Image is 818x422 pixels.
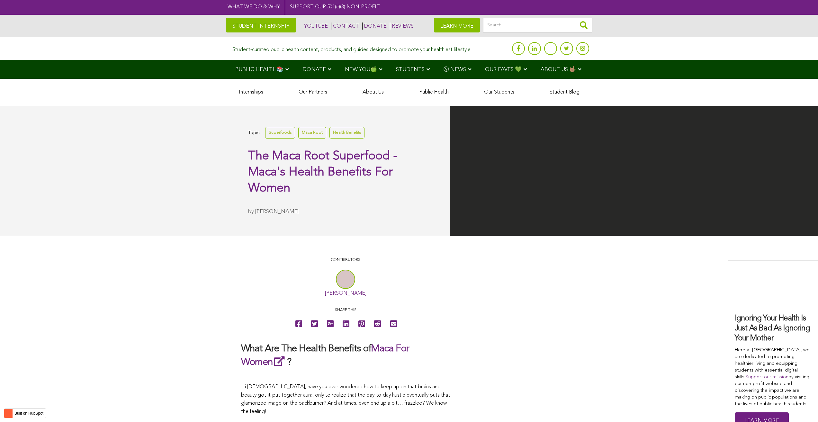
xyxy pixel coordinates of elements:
[485,67,522,72] span: OUR FAVES 💚
[241,343,450,369] h2: What Are The Health Benefits of ?
[226,60,592,79] div: Navigation Menu
[444,67,466,72] span: Ⓥ NEWS
[786,391,818,422] iframe: Chat Widget
[434,18,480,32] a: LEARN MORE
[235,67,283,72] span: PUBLIC HEALTH📚
[298,127,326,138] a: Maca Root
[241,384,450,414] span: Hi [DEMOGRAPHIC_DATA], have you ever wondered how to keep up on that brains and beauty got-it-put...
[302,67,326,72] span: DONATE
[232,44,472,53] div: Student-curated public health content, products, and guides designed to promote your healthiest l...
[248,209,254,214] span: by
[248,150,397,194] span: The Maca Root Superfood - Maca's Health Benefits For Women
[241,307,450,313] p: Share this
[255,209,299,214] a: [PERSON_NAME]
[362,22,387,30] a: DONATE
[302,22,328,30] a: YOUTUBE
[248,129,260,137] span: Topic:
[396,67,425,72] span: STUDENTS
[329,127,364,138] a: Health Benefits
[12,409,46,418] label: Built on HubSpot
[4,409,46,418] button: Built on HubSpot
[390,22,414,30] a: REVIEWS
[265,127,295,138] a: Superfoods
[241,344,409,367] a: Maca For Women
[331,22,359,30] a: CONTACT
[4,409,12,417] img: HubSpot sprocket logo
[345,67,377,72] span: NEW YOU🍏
[541,67,576,72] span: ABOUT US 🤟🏽
[226,18,296,32] a: STUDENT INTERNSHIP
[325,291,366,296] a: [PERSON_NAME]
[241,257,450,263] p: CONTRIBUTORS
[483,18,592,32] input: Search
